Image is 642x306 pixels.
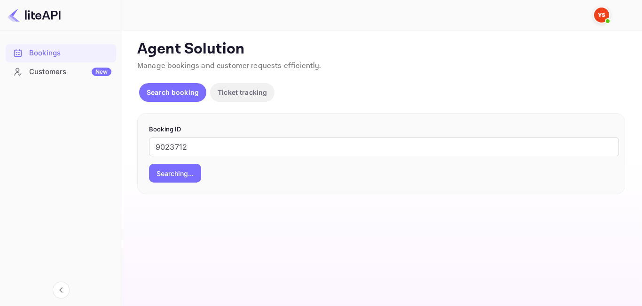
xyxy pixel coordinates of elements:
[6,63,116,81] div: CustomersNew
[137,61,321,71] span: Manage bookings and customer requests efficiently.
[92,68,111,76] div: New
[218,87,267,97] p: Ticket tracking
[137,40,625,59] p: Agent Solution
[53,282,70,298] button: Collapse navigation
[149,164,201,183] button: Searching...
[149,125,613,134] p: Booking ID
[6,44,116,61] a: Bookings
[6,63,116,80] a: CustomersNew
[8,8,61,23] img: LiteAPI logo
[29,67,111,77] div: Customers
[594,8,609,23] img: Yandex Support
[149,138,619,156] input: Enter Booking ID (e.g., 63782194)
[29,48,111,59] div: Bookings
[147,87,199,97] p: Search booking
